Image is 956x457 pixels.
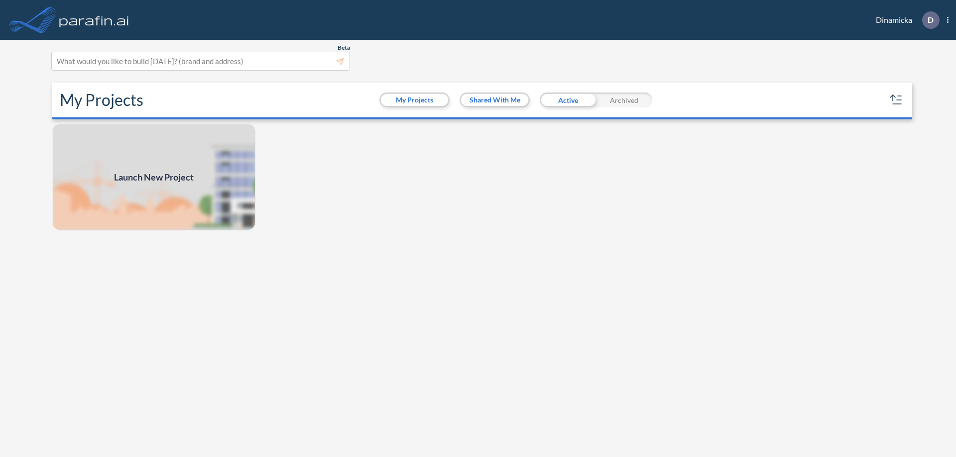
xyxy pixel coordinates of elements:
[52,123,256,231] img: add
[60,91,143,109] h2: My Projects
[888,92,904,108] button: sort
[540,92,596,107] div: Active
[381,94,448,106] button: My Projects
[114,171,194,184] span: Launch New Project
[596,92,652,107] div: Archived
[861,11,949,29] div: Dinamicka
[338,44,350,52] span: Beta
[461,94,528,106] button: Shared With Me
[57,10,131,30] img: logo
[52,123,256,231] a: Launch New Project
[928,15,934,24] p: D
